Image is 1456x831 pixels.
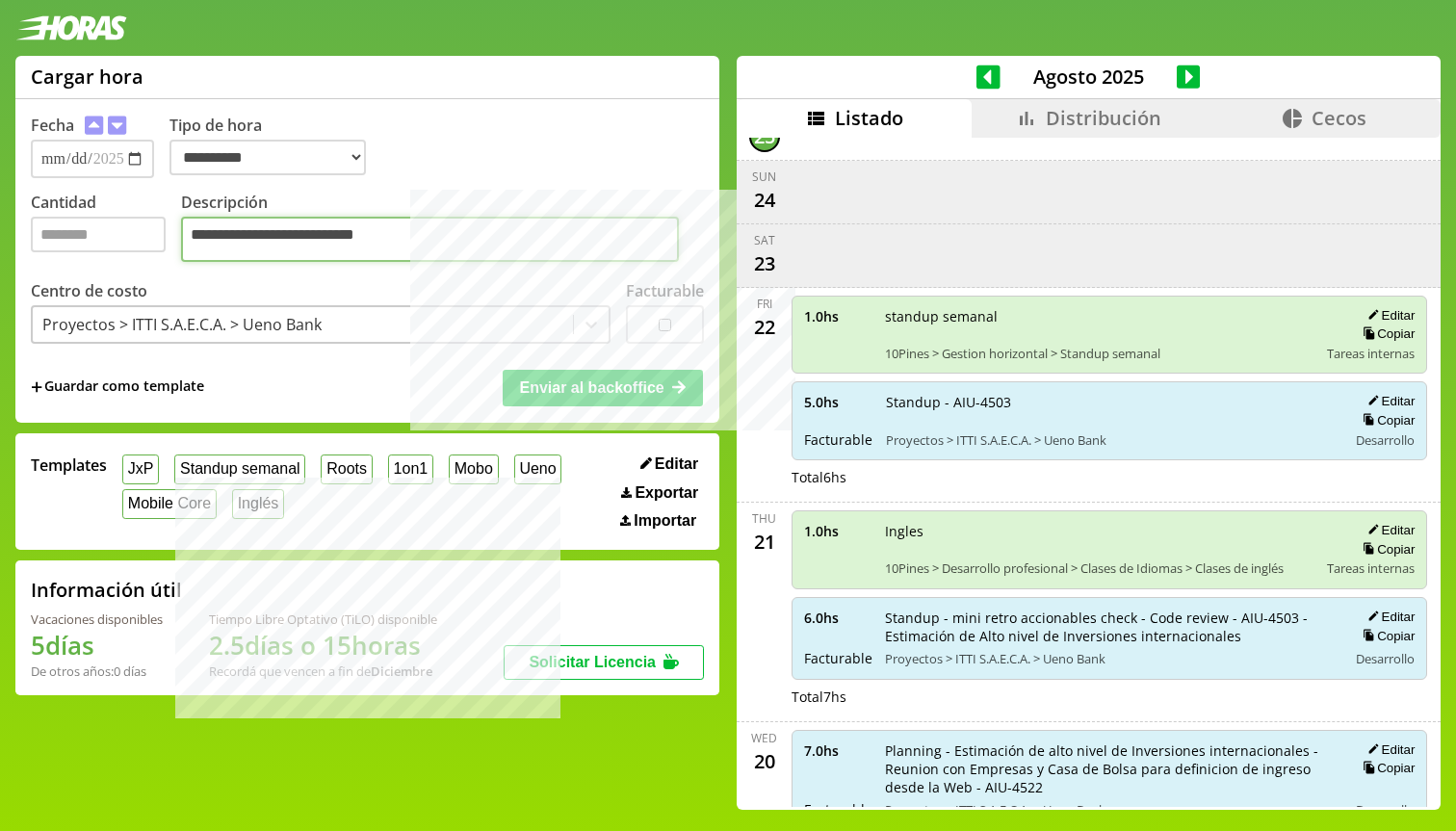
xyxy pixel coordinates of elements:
[31,377,204,398] span: +Guardar como template
[232,489,284,519] button: Inglés
[31,577,182,603] h2: Información útil
[1357,760,1415,776] button: Copiar
[804,522,871,540] span: 1.0 hs
[1357,325,1415,342] button: Copiar
[503,370,703,406] button: Enviar al backoffice
[886,393,1335,411] span: Standup - AIU-4503
[804,609,871,627] span: 6.0 hs
[1357,541,1415,558] button: Copiar
[15,15,127,40] img: logotipo
[1357,628,1415,644] button: Copiar
[31,610,163,628] div: Vacaciones disponibles
[388,454,433,484] button: 1on1
[31,377,42,398] span: +
[1312,105,1366,131] span: Cecos
[749,312,780,343] div: 22
[31,454,107,476] span: Templates
[1362,741,1415,758] button: Editar
[754,232,775,248] div: Sat
[751,730,777,746] div: Wed
[1362,522,1415,538] button: Editar
[1356,801,1415,818] span: Desarrollo
[209,628,437,662] h1: 2.5 días o 15 horas
[174,454,305,484] button: Standup semanal
[169,140,366,175] select: Tipo de hora
[529,654,656,670] span: Solicitar Licencia
[1356,431,1415,449] span: Desarrollo
[1001,64,1177,90] span: Agosto 2025
[804,741,871,760] span: 7.0 hs
[1362,307,1415,324] button: Editar
[1327,559,1415,577] span: Tareas internas
[514,454,562,484] button: Ueno
[749,248,780,279] div: 23
[626,280,704,301] label: Facturable
[752,510,776,527] div: Thu
[42,314,322,335] div: Proyectos > ITTI S.A.E.C.A. > Ueno Bank
[181,192,704,267] label: Descripción
[757,296,772,312] div: Fri
[737,138,1441,807] div: scrollable content
[1362,393,1415,409] button: Editar
[792,468,1428,486] div: Total 6 hs
[209,610,437,628] div: Tiempo Libre Optativo (TiLO) disponible
[1327,345,1415,362] span: Tareas internas
[635,484,698,502] span: Exportar
[749,527,780,558] div: 21
[886,431,1335,449] span: Proyectos > ITTI S.A.E.C.A. > Ueno Bank
[31,662,163,680] div: De otros años: 0 días
[885,307,1314,325] span: standup semanal
[31,280,147,301] label: Centro de costo
[885,345,1314,362] span: 10Pines > Gestion horizontal > Standup semanal
[519,379,663,396] span: Enviar al backoffice
[885,522,1314,540] span: Ingles
[181,217,679,262] textarea: Descripción
[752,169,776,185] div: Sun
[31,192,181,267] label: Cantidad
[804,800,871,818] span: Facturable
[1356,650,1415,667] span: Desarrollo
[1357,412,1415,428] button: Copiar
[122,489,217,519] button: Mobile Core
[1046,105,1161,131] span: Distribución
[885,801,1335,818] span: Proyectos > ITTI S.A.E.C.A. > Ueno Bank
[804,393,872,411] span: 5.0 hs
[1362,609,1415,625] button: Editar
[635,454,704,474] button: Editar
[504,645,704,680] button: Solicitar Licencia
[804,649,871,667] span: Facturable
[31,217,166,252] input: Cantidad
[371,662,432,680] b: Diciembre
[885,741,1335,796] span: Planning - Estimación de alto nivel de Inversiones internacionales - Reunion con Empresas y Casa ...
[169,115,381,178] label: Tipo de hora
[634,512,696,530] span: Importar
[804,307,871,325] span: 1.0 hs
[31,628,163,662] h1: 5 días
[792,688,1428,706] div: Total 7 hs
[31,64,143,90] h1: Cargar hora
[655,455,698,473] span: Editar
[749,746,780,777] div: 20
[209,662,437,680] div: Recordá que vencen a fin de
[449,454,499,484] button: Mobo
[615,483,704,503] button: Exportar
[885,609,1335,645] span: Standup - mini retro accionables check - Code review - AIU-4503 - Estimación de Alto nivel de Inv...
[885,559,1314,577] span: 10Pines > Desarrollo profesional > Clases de Idiomas > Clases de inglés
[804,430,872,449] span: Facturable
[749,185,780,216] div: 24
[321,454,372,484] button: Roots
[885,650,1335,667] span: Proyectos > ITTI S.A.E.C.A. > Ueno Bank
[122,454,159,484] button: JxP
[31,115,74,136] label: Fecha
[835,105,903,131] span: Listado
